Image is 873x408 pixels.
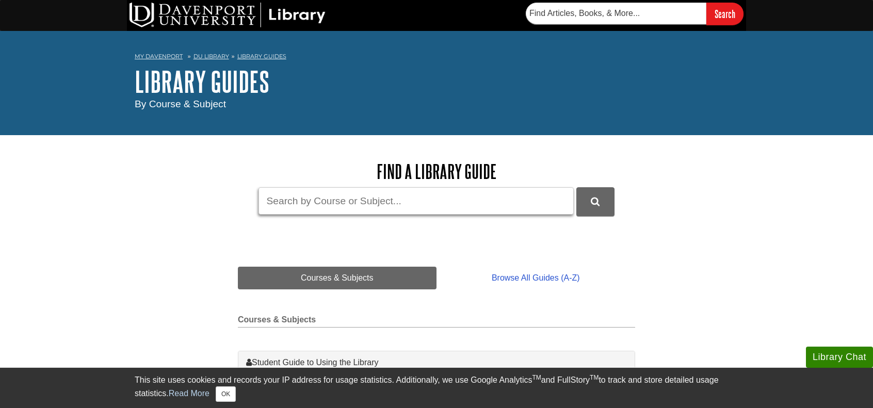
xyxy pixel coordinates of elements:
[238,267,436,289] a: Courses & Subjects
[238,161,635,182] h2: Find a Library Guide
[135,374,738,402] div: This site uses cookies and records your IP address for usage statistics. Additionally, we use Goo...
[806,347,873,368] button: Library Chat
[130,3,326,27] img: DU Library
[246,356,627,369] a: Student Guide to Using the Library
[135,52,183,61] a: My Davenport
[532,374,541,381] sup: TM
[216,386,236,402] button: Close
[706,3,743,25] input: Search
[591,197,600,206] i: Search Library Guides
[258,187,574,215] input: Search by Course or Subject...
[526,3,743,25] form: Searches DU Library's articles, books, and more
[193,53,229,60] a: DU Library
[169,389,209,398] a: Read More
[135,97,738,112] div: By Course & Subject
[237,53,286,60] a: Library Guides
[238,315,635,328] h2: Courses & Subjects
[526,3,706,24] input: Find Articles, Books, & More...
[135,50,738,66] nav: breadcrumb
[135,66,738,97] h1: Library Guides
[436,267,635,289] a: Browse All Guides (A-Z)
[576,187,615,216] button: DU Library Guides Search
[590,374,599,381] sup: TM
